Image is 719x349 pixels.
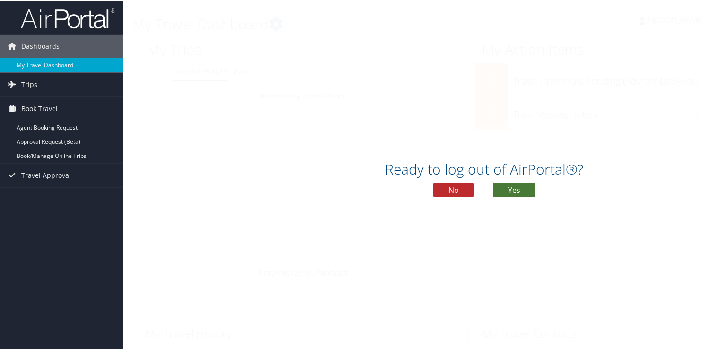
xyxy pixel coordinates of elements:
[21,72,37,96] span: Trips
[21,96,58,120] span: Book Travel
[21,34,60,57] span: Dashboards
[493,182,535,196] button: Yes
[21,6,115,28] img: airportal-logo.png
[433,182,474,196] button: No
[21,163,71,186] span: Travel Approval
